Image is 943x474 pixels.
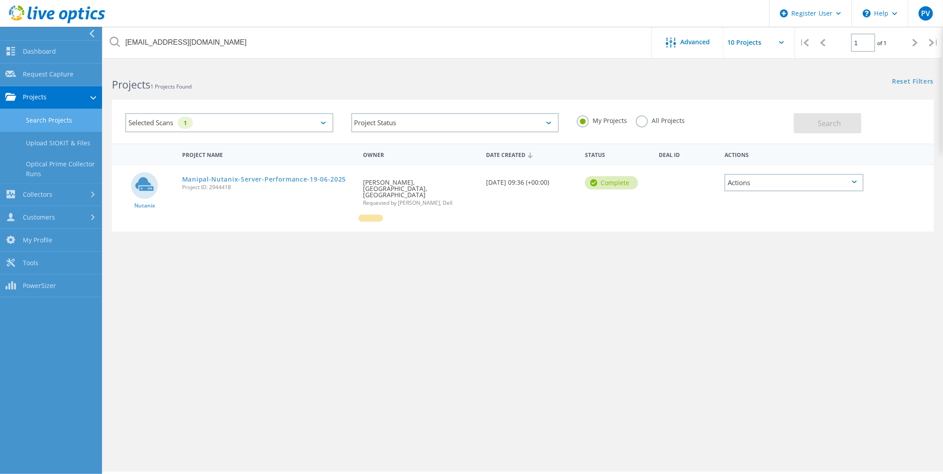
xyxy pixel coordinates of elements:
[134,203,155,208] span: Nutanix
[482,165,580,195] div: [DATE] 09:36 (+00:00)
[818,118,841,128] span: Search
[358,165,482,215] div: [PERSON_NAME], [GEOGRAPHIC_DATA], [GEOGRAPHIC_DATA]
[182,185,354,190] span: Project ID: 2944418
[125,113,333,132] div: Selected Scans
[482,146,580,163] div: Date Created
[363,200,478,206] span: Requested by [PERSON_NAME], Dell
[921,10,930,17] span: PV
[878,39,887,47] span: of 1
[112,77,150,92] b: Projects
[892,78,934,86] a: Reset Filters
[654,146,720,162] div: Deal Id
[580,146,654,162] div: Status
[720,146,868,162] div: Actions
[925,27,943,59] div: |
[9,19,105,25] a: Live Optics Dashboard
[150,83,192,90] span: 1 Projects Found
[358,146,482,162] div: Owner
[351,113,559,132] div: Project Status
[725,174,864,191] div: Actions
[178,117,193,129] div: 1
[795,27,814,59] div: |
[577,115,627,124] label: My Projects
[636,115,685,124] label: All Projects
[178,146,358,162] div: Project Name
[863,9,871,17] svg: \n
[794,113,862,133] button: Search
[681,39,710,45] span: Advanced
[103,27,653,58] input: Search projects by name, owner, ID, company, etc
[182,176,346,182] a: Manipal-Nutanix-Server-Performance-19-06-2025
[585,176,638,190] div: Complete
